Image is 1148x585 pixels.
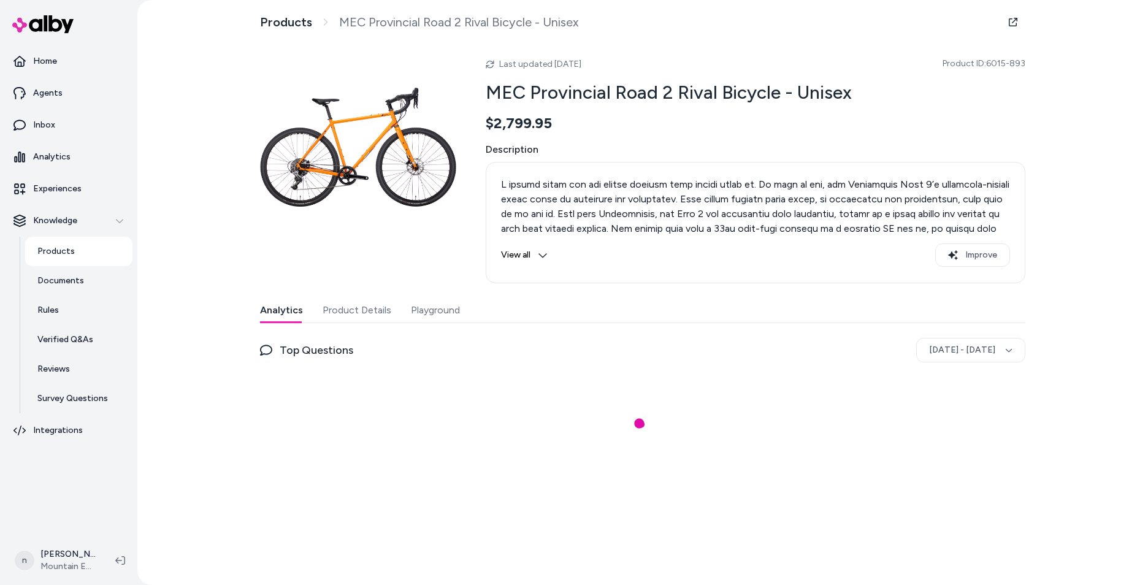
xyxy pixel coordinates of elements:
span: MEC Provincial Road 2 Rival Bicycle - Unisex [339,15,579,30]
a: Products [260,15,312,30]
p: Reviews [37,363,70,375]
span: Mountain Equipment Company [40,560,96,573]
p: Integrations [33,424,83,437]
a: Analytics [5,142,132,172]
a: Verified Q&As [25,325,132,354]
a: Experiences [5,174,132,204]
a: Products [25,237,132,266]
p: Experiences [33,183,82,195]
button: Knowledge [5,206,132,235]
a: Agents [5,78,132,108]
p: Products [37,245,75,258]
span: Top Questions [280,342,353,359]
h2: MEC Provincial Road 2 Rival Bicycle - Unisex [486,81,1025,104]
p: Documents [37,275,84,287]
button: n[PERSON_NAME]Mountain Equipment Company [7,541,105,580]
p: Rules [37,304,59,316]
p: Survey Questions [37,392,108,405]
p: Verified Q&As [37,334,93,346]
p: Knowledge [33,215,77,227]
nav: breadcrumb [260,15,579,30]
p: Home [33,55,57,67]
button: Analytics [260,298,303,323]
p: Inbox [33,119,55,131]
span: $2,799.95 [486,114,552,132]
span: Product ID: 6015-893 [943,58,1025,70]
button: [DATE] - [DATE] [916,338,1025,362]
a: Documents [25,266,132,296]
p: [PERSON_NAME] [40,548,96,560]
a: Survey Questions [25,384,132,413]
a: Reviews [25,354,132,384]
button: Improve [935,243,1010,267]
span: Description [486,142,1025,157]
button: Playground [411,298,460,323]
p: Agents [33,87,63,99]
button: View all [501,243,548,267]
a: Inbox [5,110,132,140]
span: Last updated [DATE] [499,59,581,69]
span: n [15,551,34,570]
img: 438297_source_1695233230.jpg [260,49,456,245]
a: Home [5,47,132,76]
a: Rules [25,296,132,325]
button: Product Details [323,298,391,323]
a: Integrations [5,416,132,445]
img: alby Logo [12,15,74,33]
p: Analytics [33,151,71,163]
